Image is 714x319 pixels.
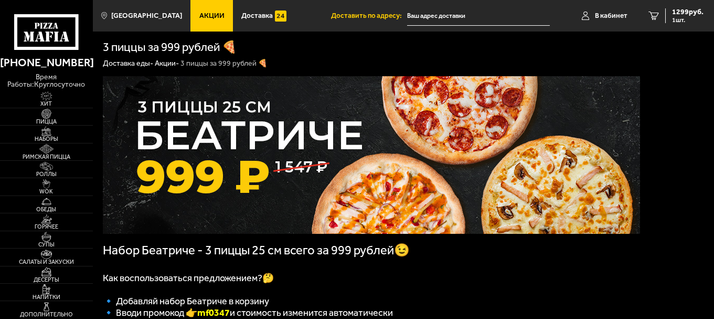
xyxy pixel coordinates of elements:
[103,243,410,258] span: Набор Беатриче - 3 пиццы 25 см всего за 999 рублей😉
[180,59,268,68] div: 3 пиццы за 999 рублей 🍕
[672,17,704,23] span: 1 шт.
[199,12,225,19] span: Акции
[103,295,269,307] span: 🔹 Добавляй набор Беатриче в корзину
[407,6,550,26] input: Ваш адрес доставки
[103,272,274,284] span: Как воспользоваться предложением?🤔
[595,12,627,19] span: В кабинет
[155,59,179,68] a: Акции-
[331,12,407,19] span: Доставить по адресу:
[103,42,237,54] h1: 3 пиццы за 999 рублей 🍕
[241,12,273,19] span: Доставка
[103,76,640,234] img: 1024x1024
[103,59,153,68] a: Доставка еды-
[672,8,704,16] span: 1299 руб.
[197,307,230,318] b: mf0347
[111,12,182,19] span: [GEOGRAPHIC_DATA]
[275,11,286,22] img: 15daf4d41897b9f0e9f617042186c801.svg
[103,307,393,318] span: 🔹 Вводи промокод 👉 и стоимость изменится автоматически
